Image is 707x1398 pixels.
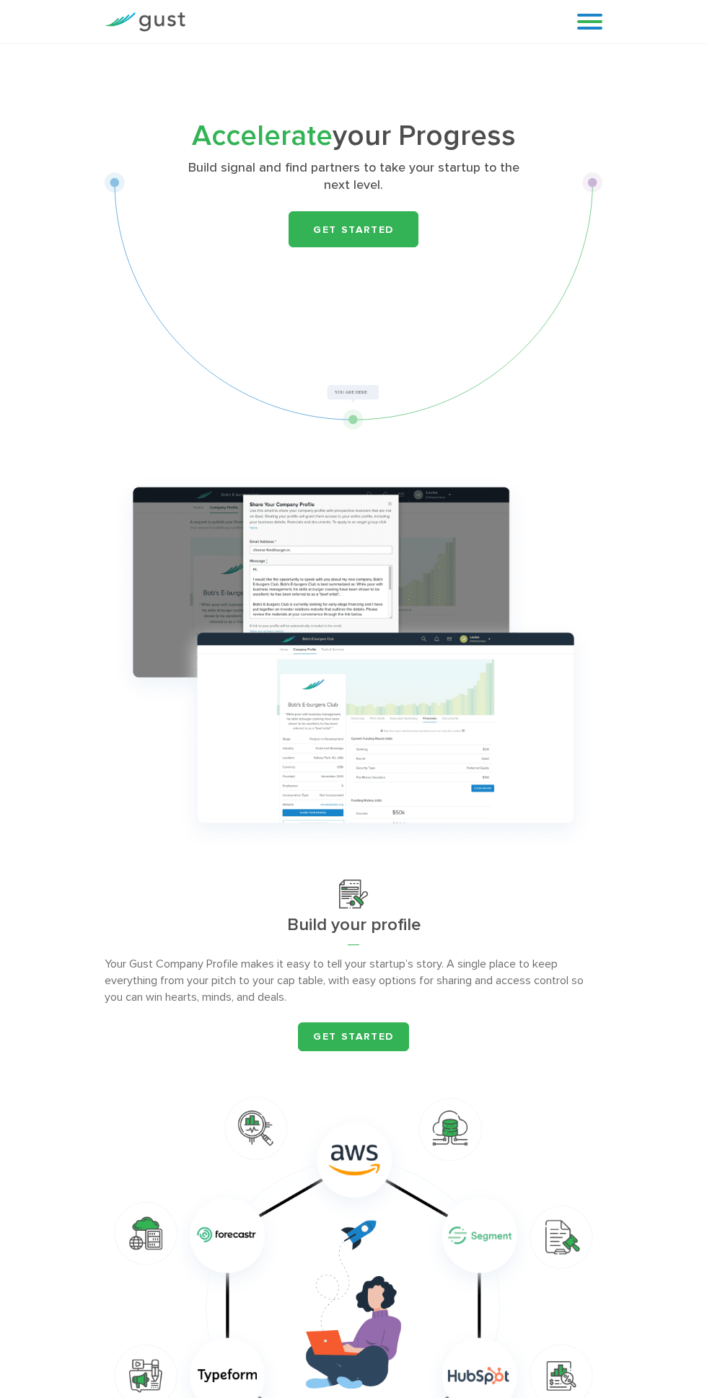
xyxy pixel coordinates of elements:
img: Group 1147 [105,466,602,858]
p: Build signal and find partners to take your startup to the next level. [180,159,528,194]
a: Get started [298,1022,409,1051]
h1: your Progress [180,123,528,149]
span: Accelerate [192,119,333,153]
a: Get Started [289,211,418,247]
img: Gust Logo [105,12,185,32]
img: Build Your Profile [339,880,368,908]
h3: Build your profile [105,916,602,944]
p: Your Gust Company Profile makes it easy to tell your startup’s story. A single place to keep ever... [105,955,602,1005]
